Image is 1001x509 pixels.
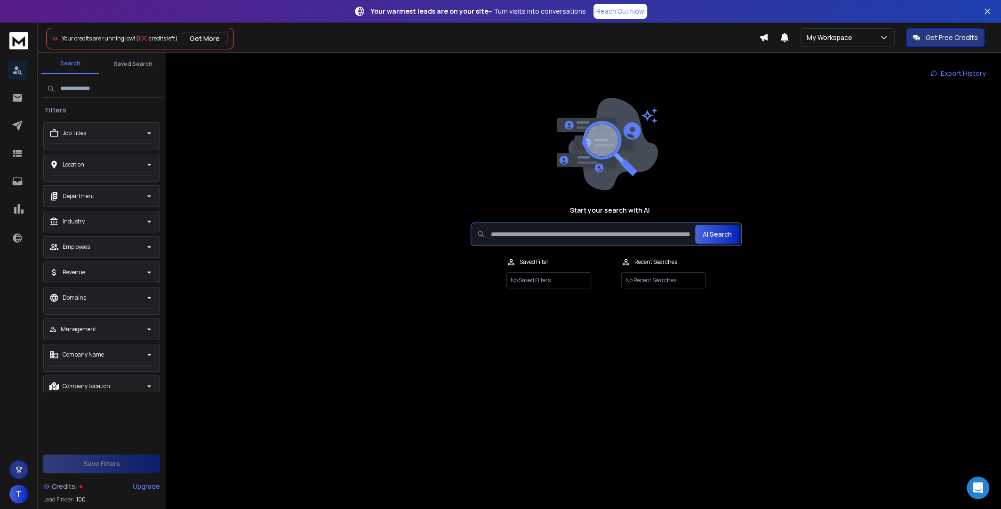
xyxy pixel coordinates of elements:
[596,7,644,16] p: Reach Out Now
[61,326,96,333] p: Management
[133,482,160,491] div: Upgrade
[554,98,658,191] img: image
[570,206,650,215] h1: Start your search with AI
[621,272,706,288] p: No Recent Searches
[9,32,28,49] img: logo
[371,7,586,16] p: – Turn visits into conversations
[63,161,84,168] p: Location
[63,269,85,276] p: Revenue
[52,482,78,491] span: Credits:
[63,243,90,251] p: Employees
[43,477,160,496] a: Credits:Upgrade
[967,477,989,499] div: Open Intercom Messenger
[520,258,549,266] p: Saved Filter
[41,54,99,74] button: Search
[634,258,677,266] p: Recent Searches
[43,496,74,503] p: Lead Finder:
[593,4,647,19] a: Reach Out Now
[63,129,86,137] p: Job Titles
[906,28,985,47] button: Get Free Credits
[506,272,591,288] p: No Saved Filters
[41,105,70,115] h3: Filters
[9,485,28,503] button: T
[182,32,228,45] button: Get More
[138,34,148,42] span: 100
[136,34,178,42] span: ( credits left)
[923,64,993,83] a: Export History
[62,34,135,42] span: Your credits are running low!
[926,33,978,42] p: Get Free Credits
[63,218,85,225] p: Industry
[104,55,162,73] button: Saved Search
[63,294,86,302] p: Domains
[63,192,94,200] p: Department
[807,33,856,42] p: My Workspace
[63,382,110,390] p: Company Location
[63,351,104,358] p: Company Name
[371,7,488,16] strong: Your warmest leads are on your site
[76,496,86,503] span: 100
[695,225,739,244] button: AI Search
